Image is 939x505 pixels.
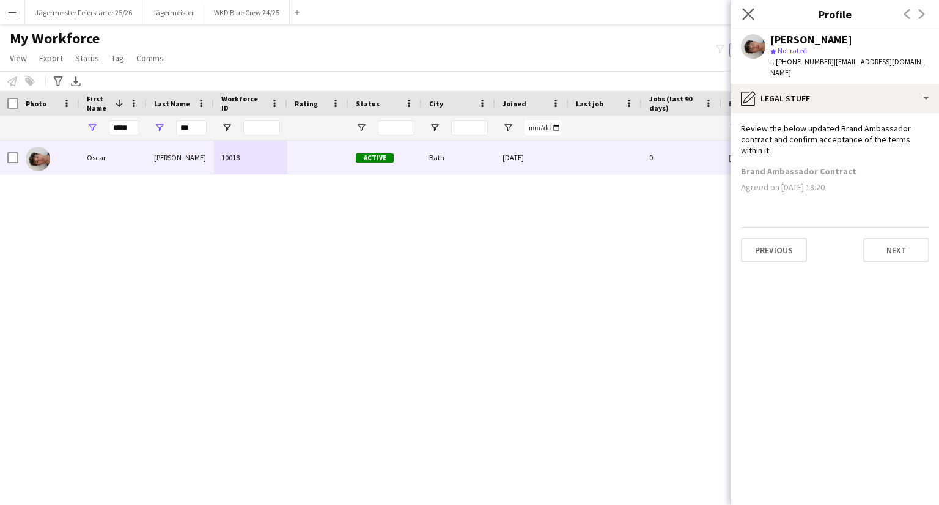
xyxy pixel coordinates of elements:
[649,94,699,112] span: Jobs (last 90 days)
[642,141,721,174] div: 0
[79,141,147,174] div: Oscar
[26,99,46,108] span: Photo
[106,50,129,66] a: Tag
[5,50,32,66] a: View
[68,74,83,89] app-action-btn: Export XLSX
[356,122,367,133] button: Open Filter Menu
[731,84,939,113] div: Legal stuff
[741,166,856,177] h3: Brand Ambassador Contract
[147,141,214,174] div: [PERSON_NAME]
[778,46,807,55] span: Not rated
[109,120,139,135] input: First Name Filter Input
[295,99,318,108] span: Rating
[176,120,207,135] input: Last Name Filter Input
[75,53,99,64] span: Status
[87,122,98,133] button: Open Filter Menu
[70,50,104,66] a: Status
[741,123,929,157] div: Review the below updated Brand Ambassador contract and confirm acceptance of the terms within it.
[429,122,440,133] button: Open Filter Menu
[741,238,807,262] button: Previous
[729,122,740,133] button: Open Filter Menu
[25,1,142,24] button: Jägermeister Feierstarter 25/26
[214,141,287,174] div: 10018
[525,120,561,135] input: Joined Filter Input
[39,53,63,64] span: Export
[729,99,748,108] span: Email
[51,74,65,89] app-action-btn: Advanced filters
[136,53,164,64] span: Comms
[10,53,27,64] span: View
[356,153,394,163] span: Active
[10,29,100,48] span: My Workforce
[221,122,232,133] button: Open Filter Menu
[356,99,380,108] span: Status
[243,120,280,135] input: Workforce ID Filter Input
[503,99,526,108] span: Joined
[770,57,834,66] span: t. [PHONE_NUMBER]
[87,94,110,112] span: First Name
[503,122,514,133] button: Open Filter Menu
[221,94,265,112] span: Workforce ID
[111,53,124,64] span: Tag
[422,141,495,174] div: Bath
[741,182,929,193] div: Agreed on [DATE] 18:20
[154,99,190,108] span: Last Name
[154,122,165,133] button: Open Filter Menu
[495,141,569,174] div: [DATE]
[451,120,488,135] input: City Filter Input
[26,147,50,171] img: Oscar Carr
[576,99,603,108] span: Last job
[131,50,169,66] a: Comms
[770,57,925,77] span: | [EMAIL_ADDRESS][DOMAIN_NAME]
[204,1,290,24] button: WKD Blue Crew 24/25
[863,238,929,262] button: Next
[429,99,443,108] span: City
[34,50,68,66] a: Export
[142,1,204,24] button: Jägermeister
[378,120,414,135] input: Status Filter Input
[729,43,790,57] button: Everyone9,755
[770,34,852,45] div: [PERSON_NAME]
[731,6,939,22] h3: Profile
